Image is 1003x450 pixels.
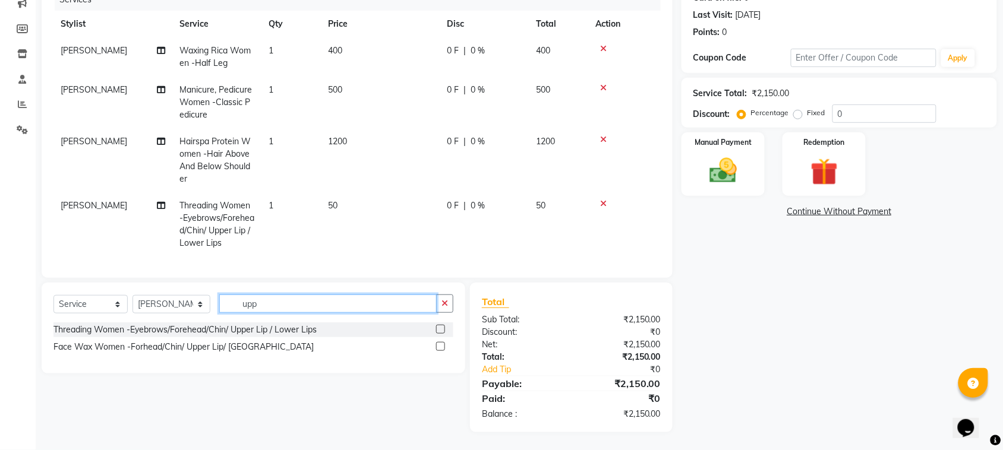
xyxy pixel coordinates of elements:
[179,200,254,248] span: Threading Women -Eyebrows/Forehead/Chin/ Upper Lip / Lower Lips
[463,45,466,57] span: |
[473,313,572,326] div: Sub Total:
[328,136,347,147] span: 1200
[328,45,342,56] span: 400
[571,376,670,391] div: ₹2,150.00
[53,341,314,353] div: Face Wax Women -Forhead/Chin/ Upper Lip/ [GEOGRAPHIC_DATA]
[571,326,670,338] div: ₹0
[471,135,485,148] span: 0 %
[684,205,995,218] a: Continue Without Payment
[473,391,572,405] div: Paid:
[179,45,251,68] span: Waxing Rica Women -Half Leg
[529,11,588,37] th: Total
[695,137,752,148] label: Manual Payment
[463,84,466,96] span: |
[571,313,670,326] div: ₹2,150.00
[571,338,670,351] div: ₹2,150.00
[447,45,459,57] span: 0 F
[328,84,342,95] span: 500
[723,26,727,39] div: 0
[693,87,747,100] div: Service Total:
[261,11,321,37] th: Qty
[536,200,545,211] span: 50
[701,155,746,186] img: _cash.svg
[571,351,670,363] div: ₹2,150.00
[693,9,733,21] div: Last Visit:
[61,45,127,56] span: [PERSON_NAME]
[473,363,588,376] a: Add Tip
[588,363,670,376] div: ₹0
[693,108,730,121] div: Discount:
[471,199,485,212] span: 0 %
[693,52,791,64] div: Coupon Code
[473,338,572,351] div: Net:
[53,11,172,37] th: Stylist
[179,84,252,120] span: Manicure, Pedicure Women -Classic Pedicure
[219,294,437,313] input: Search or Scan
[804,137,845,148] label: Redemption
[61,200,127,211] span: [PERSON_NAME]
[473,351,572,363] div: Total:
[463,135,466,148] span: |
[61,136,127,147] span: [PERSON_NAME]
[808,107,825,118] label: Fixed
[172,11,261,37] th: Service
[269,136,273,147] span: 1
[328,200,338,211] span: 50
[473,326,572,338] div: Discount:
[752,87,790,100] div: ₹2,150.00
[321,11,440,37] th: Price
[736,9,761,21] div: [DATE]
[471,84,485,96] span: 0 %
[802,155,847,189] img: _gift.svg
[269,45,273,56] span: 1
[751,107,789,118] label: Percentage
[447,84,459,96] span: 0 F
[536,136,555,147] span: 1200
[791,49,936,67] input: Enter Offer / Coupon Code
[571,391,670,405] div: ₹0
[447,135,459,148] span: 0 F
[269,200,273,211] span: 1
[953,403,991,438] iframe: chat widget
[693,26,720,39] div: Points:
[53,324,317,336] div: Threading Women -Eyebrows/Forehead/Chin/ Upper Lip / Lower Lips
[571,408,670,420] div: ₹2,150.00
[536,45,550,56] span: 400
[473,376,572,391] div: Payable:
[463,199,466,212] span: |
[269,84,273,95] span: 1
[471,45,485,57] span: 0 %
[61,84,127,95] span: [PERSON_NAME]
[473,408,572,420] div: Balance :
[482,296,509,308] span: Total
[941,49,975,67] button: Apply
[536,84,550,95] span: 500
[447,199,459,212] span: 0 F
[440,11,529,37] th: Disc
[179,136,251,184] span: Hairspa Protein Women -Hair Above And Below Shoulder
[588,11,661,37] th: Action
